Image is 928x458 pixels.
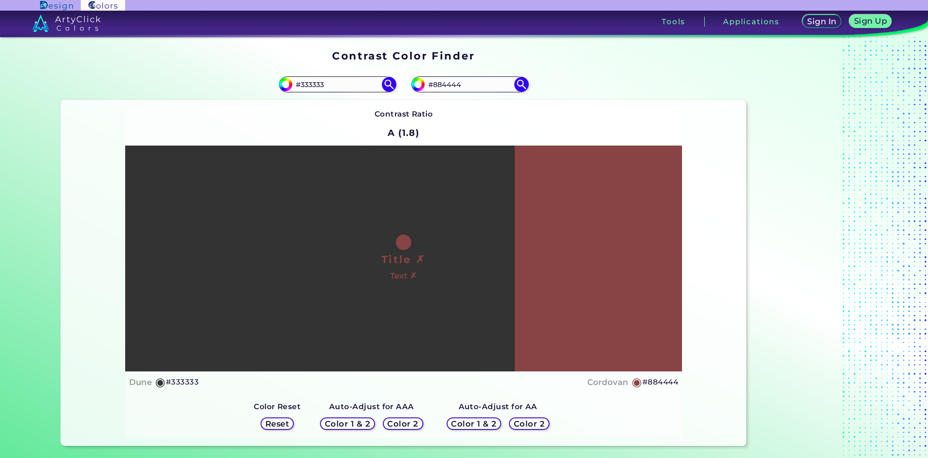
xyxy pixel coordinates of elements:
img: ArtyClick Design logo [40,1,72,10]
strong: Contrast Ratio [375,109,433,118]
h5: Sign Up [854,17,887,25]
strong: Auto-Adjust for AAA [329,402,414,411]
h4: Cordovan [587,375,628,389]
input: type color 1.. [292,78,382,91]
img: icon search [514,77,529,91]
h1: Contrast Color Finder [332,48,475,63]
a: Sign In [802,15,842,28]
h1: Title ✗ [381,252,426,266]
h5: Sign In [807,17,836,25]
h2: A (1.8) [383,122,424,144]
strong: Auto-Adjust for AA [459,402,537,411]
h3: Tools [662,18,685,25]
h4: Text ✗ [390,269,417,283]
h4: Dune [129,375,152,389]
h3: Applications [723,18,780,25]
strong: Color Reset [254,402,301,411]
img: icon search [382,77,396,91]
h5: ◉ [632,376,642,388]
h5: Color 2 [514,420,545,428]
input: type color 2.. [425,78,515,91]
h5: Color 2 [387,420,418,428]
h5: #884444 [642,376,678,388]
h5: ◉ [155,376,166,388]
img: logo_artyclick_colors_white.svg [32,15,101,32]
h5: Reset [265,420,289,428]
h5: Color 1 & 2 [325,420,370,428]
h5: #333333 [166,376,199,388]
a: Sign Up [849,15,892,28]
h5: Color 1 & 2 [451,420,496,428]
